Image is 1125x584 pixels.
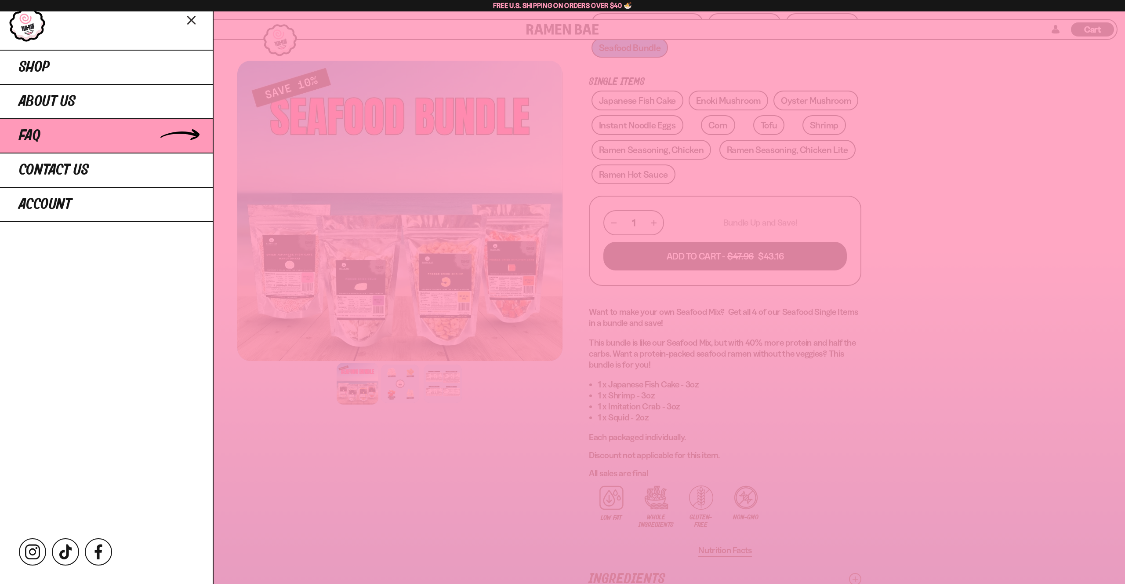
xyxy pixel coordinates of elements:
span: Contact Us [19,162,89,178]
button: Close menu [184,12,200,27]
span: Shop [19,59,50,75]
span: Account [19,197,72,212]
span: About Us [19,94,76,109]
span: Free U.S. Shipping on Orders over $40 🍜 [493,1,632,10]
span: FAQ [19,128,40,144]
